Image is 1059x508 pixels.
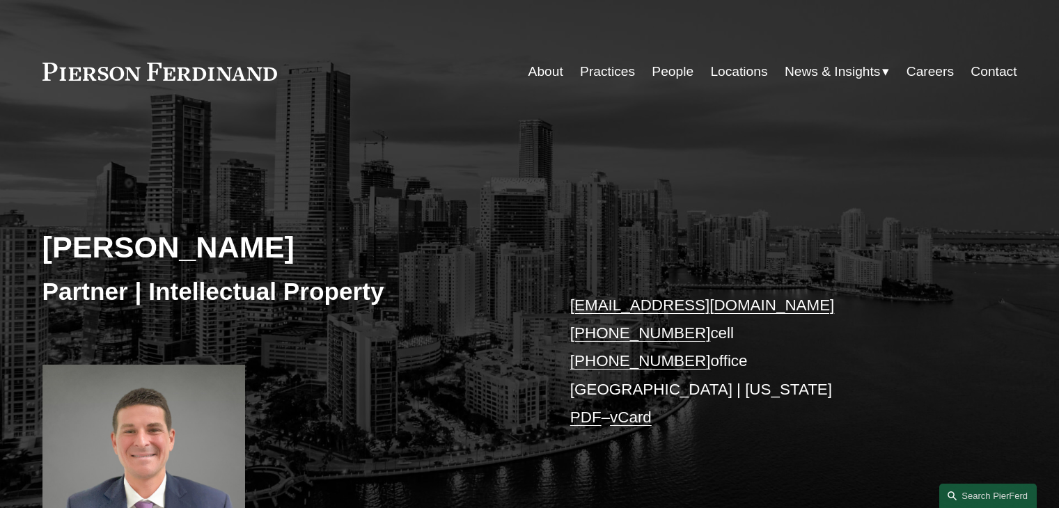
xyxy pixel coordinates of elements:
[580,58,635,85] a: Practices
[785,58,890,85] a: folder dropdown
[570,324,711,342] a: [PHONE_NUMBER]
[710,58,767,85] a: Locations
[652,58,693,85] a: People
[528,58,563,85] a: About
[939,484,1037,508] a: Search this site
[907,58,954,85] a: Careers
[42,276,530,307] h3: Partner | Intellectual Property
[570,352,711,370] a: [PHONE_NUMBER]
[570,408,602,426] a: PDF
[971,58,1017,85] a: Contact
[610,408,652,426] a: vCard
[42,229,530,265] h2: [PERSON_NAME]
[570,296,834,314] a: [EMAIL_ADDRESS][DOMAIN_NAME]
[570,292,976,432] p: cell office [GEOGRAPHIC_DATA] | [US_STATE] –
[785,60,881,84] span: News & Insights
